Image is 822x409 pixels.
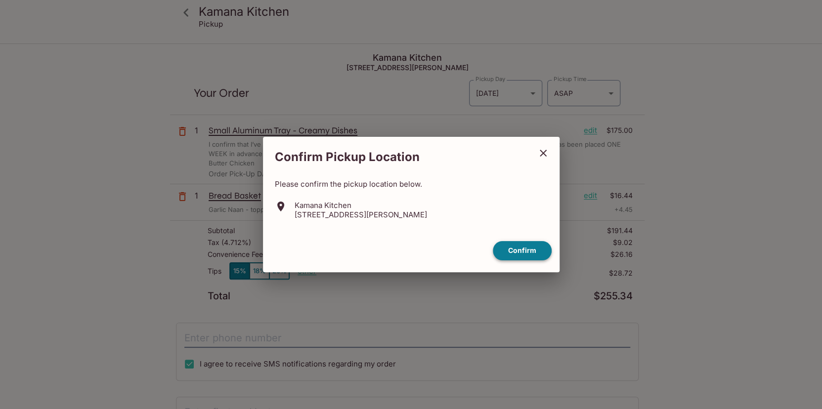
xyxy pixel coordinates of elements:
p: Please confirm the pickup location below. [275,179,548,189]
p: Kamana Kitchen [295,201,427,210]
p: [STREET_ADDRESS][PERSON_NAME] [295,210,427,219]
button: confirm [493,241,552,260]
button: close [531,141,556,165]
h2: Confirm Pickup Location [263,145,531,169]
